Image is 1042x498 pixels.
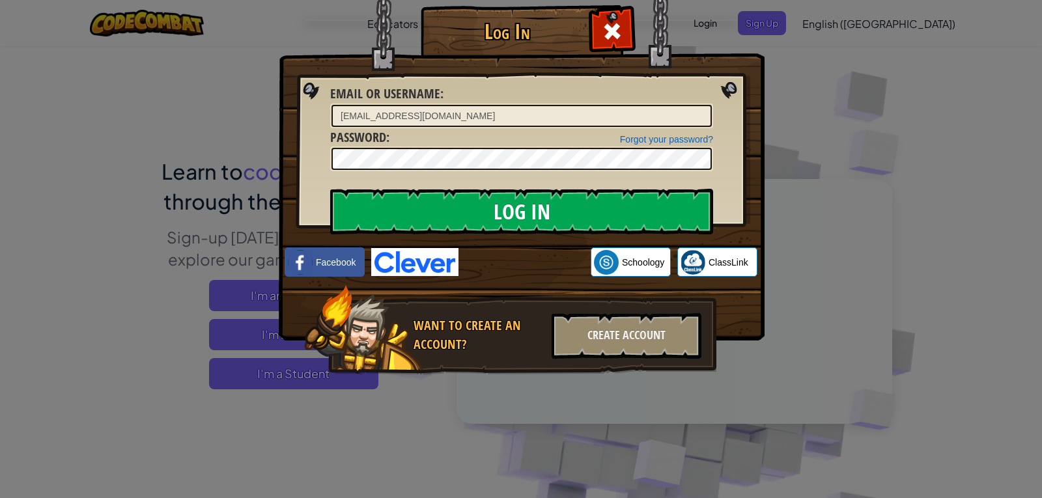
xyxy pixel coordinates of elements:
[552,313,701,359] div: Create Account
[330,85,440,102] span: Email or Username
[622,256,664,269] span: Schoology
[414,316,544,353] div: Want to create an account?
[458,248,591,277] iframe: Sign in with Google Button
[709,256,748,269] span: ClassLink
[424,20,590,43] h1: Log In
[288,250,313,275] img: facebook_small.png
[330,128,389,147] label: :
[681,250,705,275] img: classlink-logo-small.png
[330,189,713,234] input: Log In
[330,128,386,146] span: Password
[330,85,444,104] label: :
[594,250,619,275] img: schoology.png
[371,248,458,276] img: clever-logo-blue.png
[316,256,356,269] span: Facebook
[620,134,713,145] a: Forgot your password?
